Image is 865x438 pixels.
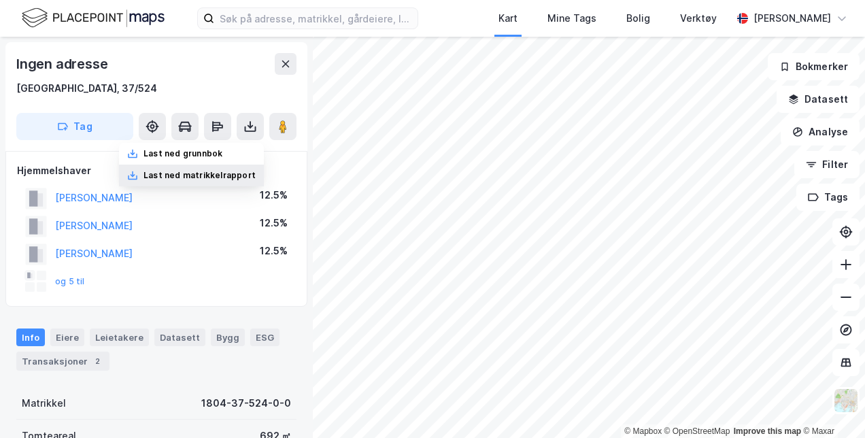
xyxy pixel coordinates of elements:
div: 12.5% [260,243,288,259]
button: Filter [794,151,860,178]
iframe: Chat Widget [797,373,865,438]
div: 2 [90,354,104,368]
button: Bokmerker [768,53,860,80]
a: Improve this map [734,426,801,436]
div: Leietakere [90,328,149,346]
div: Info [16,328,45,346]
img: logo.f888ab2527a4732fd821a326f86c7f29.svg [22,6,165,30]
div: Hjemmelshaver [17,163,296,179]
div: Kontrollprogram for chat [797,373,865,438]
div: Mine Tags [547,10,596,27]
div: 1804-37-524-0-0 [201,395,291,411]
button: Analyse [781,118,860,146]
div: 12.5% [260,187,288,203]
div: Eiere [50,328,84,346]
div: Last ned grunnbok [143,148,222,159]
a: Mapbox [624,426,662,436]
a: OpenStreetMap [664,426,730,436]
div: Matrikkel [22,395,66,411]
div: [GEOGRAPHIC_DATA], 37/524 [16,80,157,97]
button: Tags [796,184,860,211]
div: Kart [498,10,518,27]
div: Ingen adresse [16,53,110,75]
div: Bolig [626,10,650,27]
div: Verktøy [680,10,717,27]
div: Bygg [211,328,245,346]
div: Datasett [154,328,205,346]
div: 12.5% [260,215,288,231]
button: Tag [16,113,133,140]
div: ESG [250,328,279,346]
input: Søk på adresse, matrikkel, gårdeiere, leietakere eller personer [214,8,418,29]
div: Last ned matrikkelrapport [143,170,256,181]
div: [PERSON_NAME] [753,10,831,27]
button: Datasett [777,86,860,113]
div: Transaksjoner [16,352,109,371]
